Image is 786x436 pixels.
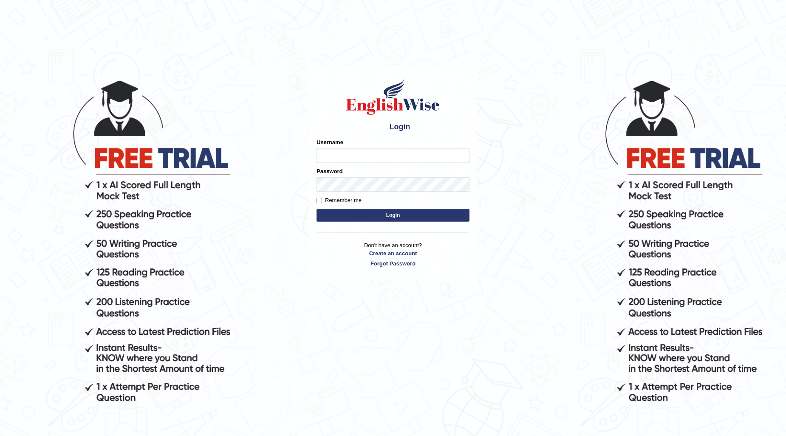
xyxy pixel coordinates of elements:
[317,209,469,222] button: Login
[317,120,469,134] h4: Login
[317,138,343,146] label: Username
[317,241,469,268] p: Don't have an account?
[317,249,469,257] a: Create an account
[317,167,342,175] label: Password
[317,196,362,205] label: Remember me
[345,78,441,116] img: Logo of English Wise sign in for intelligent practice with AI
[317,198,322,203] input: Remember me
[317,259,469,268] a: Forgot Password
